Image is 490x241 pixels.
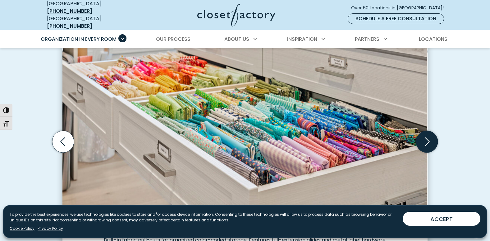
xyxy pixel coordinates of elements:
[50,128,76,155] button: Previous slide
[287,35,317,43] span: Inspiration
[36,31,454,48] nav: Primary Menu
[156,35,190,43] span: Our Process
[47,7,92,15] a: [PHONE_NUMBER]
[224,35,249,43] span: About Us
[38,226,63,231] a: Privacy Policy
[197,4,275,26] img: Closet Factory Logo
[62,40,428,232] img: Fabric organization in craft room
[351,2,449,13] a: Over 60 Locations in [GEOGRAPHIC_DATA]!
[41,35,117,43] span: Organization in Every Room
[355,35,379,43] span: Partners
[10,212,398,223] p: To provide the best experiences, we use technologies like cookies to store and/or access device i...
[47,15,137,30] div: [GEOGRAPHIC_DATA]
[414,128,440,155] button: Next slide
[348,13,444,24] a: Schedule a Free Consultation
[10,226,34,231] a: Cookie Policy
[351,5,449,11] span: Over 60 Locations in [GEOGRAPHIC_DATA]!
[403,212,480,226] button: ACCEPT
[47,22,92,30] a: [PHONE_NUMBER]
[419,35,447,43] span: Locations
